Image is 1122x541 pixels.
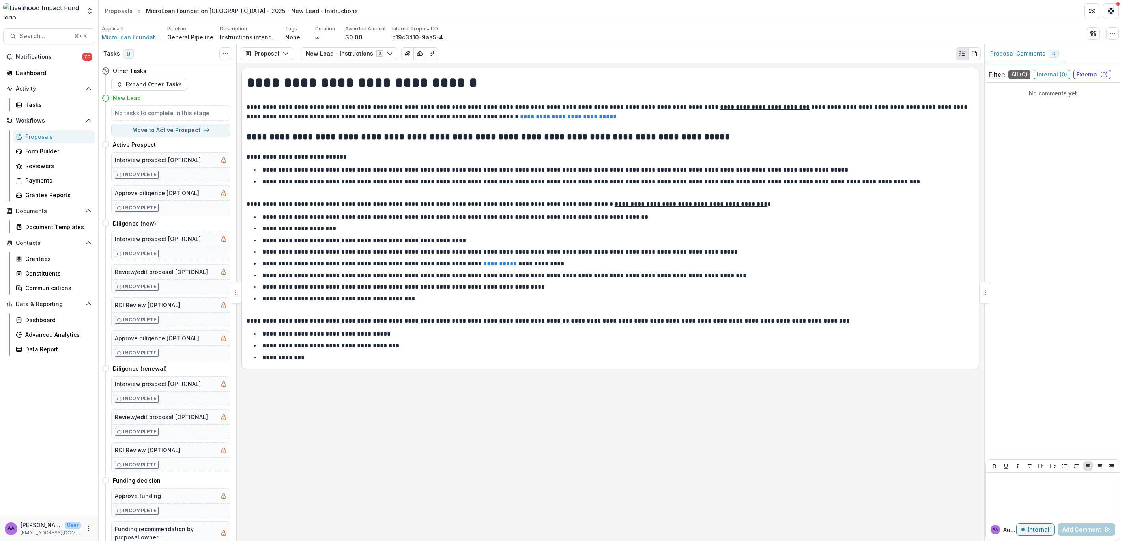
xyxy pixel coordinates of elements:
button: Search... [3,28,95,44]
button: Internal [1016,523,1055,536]
a: Document Templates [13,220,95,233]
a: Communications [13,282,95,295]
span: 0 [1052,51,1055,56]
a: MicroLoan Foundation [GEOGRAPHIC_DATA] [102,33,161,41]
p: Incomplete [123,283,157,290]
p: Instructions intended to accompany any new proposal created or moved to the "New Lead (To Researc... [220,33,279,41]
p: Internal Proposal ID [392,25,438,32]
a: Data Report [13,343,95,356]
h5: No tasks to complete in this stage [115,109,227,117]
h3: Tasks [103,50,120,57]
span: External ( 0 ) [1073,70,1111,79]
div: Advanced Analytics [25,330,89,339]
p: Incomplete [123,204,157,211]
h5: Approve funding [115,492,161,500]
div: Proposals [25,132,89,141]
p: Filter: [989,70,1005,79]
button: Expand Other Tasks [111,78,187,91]
a: Proposals [13,130,95,143]
div: Communications [25,284,89,292]
span: Search... [19,32,69,40]
p: Description [220,25,247,32]
button: Open Contacts [3,237,95,249]
button: Align Center [1095,461,1105,471]
a: Advanced Analytics [13,328,95,341]
button: Open Data & Reporting [3,298,95,310]
h5: Interview prospect [OPTIONAL] [115,380,201,388]
h4: Other Tasks [113,67,146,75]
p: $0.00 [345,33,363,41]
button: Add Comment [1058,523,1115,536]
button: Bold [990,461,999,471]
div: Dashboard [16,69,89,77]
p: Internal [1028,526,1049,533]
div: Grantees [25,255,89,263]
div: Constituents [25,269,89,278]
button: Ordered List [1072,461,1081,471]
button: Proposal Comments [984,44,1065,63]
h5: ROI Review [OPTIONAL] [115,301,180,309]
span: Notifications [16,54,82,60]
a: Proposals [102,5,136,17]
p: Tags [285,25,297,32]
button: Bullet List [1060,461,1070,471]
p: Incomplete [123,171,157,178]
h5: Approve diligence [OPTIONAL] [115,189,199,197]
button: Get Help [1103,3,1119,19]
button: Open entity switcher [84,3,95,19]
p: Incomplete [123,428,157,435]
h5: Review/edit proposal [OPTIONAL] [115,413,208,421]
h4: Active Prospect [113,140,156,149]
p: Awarded Amount [345,25,386,32]
div: Payments [25,176,89,185]
span: 0 [123,49,134,59]
h4: New Lead [113,94,141,102]
p: Pipeline [167,25,186,32]
button: Underline [1001,461,1011,471]
p: None [285,33,300,41]
p: [PERSON_NAME] [21,521,62,529]
a: Grantee Reports [13,188,95,201]
h5: ROI Review [OPTIONAL] [115,446,180,454]
button: Align Right [1107,461,1116,471]
div: Grantee Reports [25,191,89,199]
button: Italicize [1013,461,1023,471]
h4: Diligence (new) [113,219,156,228]
p: Incomplete [123,461,157,468]
h5: Interview prospect [OPTIONAL] [115,235,201,243]
h5: Approve diligence [OPTIONAL] [115,334,199,342]
button: Partners [1084,3,1100,19]
a: Payments [13,174,95,187]
a: Dashboard [13,313,95,326]
span: Workflows [16,118,82,124]
span: Contacts [16,240,82,246]
button: Edit as form [426,47,438,60]
p: Incomplete [123,250,157,257]
button: Open Activity [3,82,95,95]
img: Livelihood Impact Fund logo [3,3,81,19]
p: No comments yet [989,89,1117,97]
div: Document Templates [25,223,89,231]
div: Aude Anquetil [993,528,998,532]
button: View Attached Files [401,47,414,60]
p: General Pipeline [167,33,213,41]
span: Data & Reporting [16,301,82,308]
p: User [65,522,81,529]
h5: Review/edit proposal [OPTIONAL] [115,268,208,276]
button: Move to Active Prospect [111,124,230,136]
button: Open Documents [3,205,95,217]
span: 70 [82,53,92,61]
div: Aude Anquetil [7,526,15,531]
button: Proposal [240,47,294,60]
button: More [84,524,93,534]
button: Heading 2 [1048,461,1058,471]
button: Strike [1025,461,1034,471]
button: New Lead - Instructions2 [301,47,398,60]
div: ⌘ + K [73,32,88,41]
p: Incomplete [123,395,157,402]
span: Activity [16,86,82,92]
button: PDF view [968,47,981,60]
button: Heading 1 [1036,461,1046,471]
button: Toggle View Cancelled Tasks [219,47,232,60]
